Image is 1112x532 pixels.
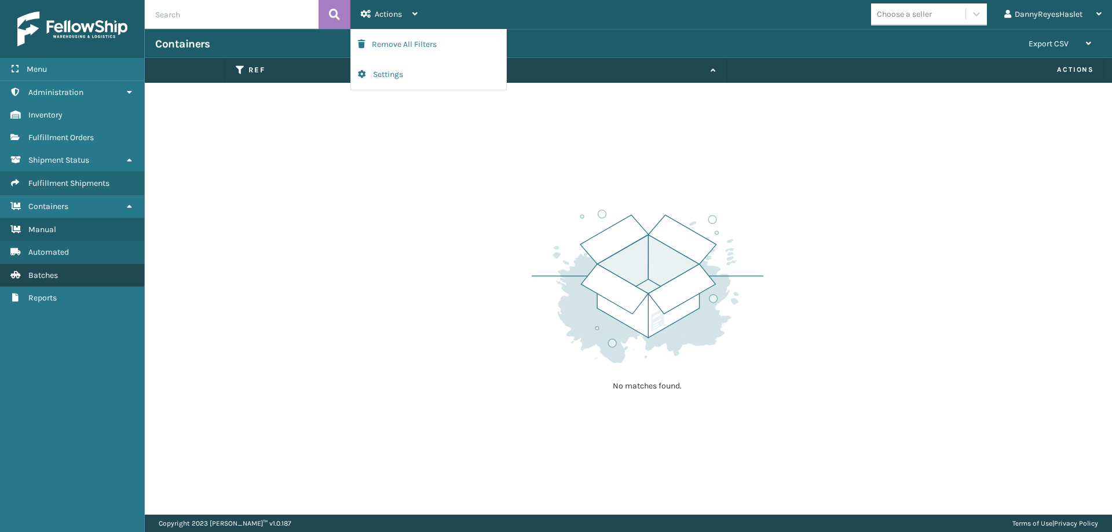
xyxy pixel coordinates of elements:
a: Privacy Policy [1054,519,1098,527]
label: Ref [248,65,705,75]
button: Remove All Filters [351,30,506,60]
span: Reports [28,293,57,303]
span: Actions [375,9,402,19]
h3: Containers [155,37,210,51]
span: Export CSV [1029,39,1069,49]
div: Choose a seller [877,8,932,20]
span: Containers [28,201,68,211]
span: Inventory [28,110,63,120]
span: Administration [28,87,83,97]
span: Menu [27,64,47,74]
p: Copyright 2023 [PERSON_NAME]™ v 1.0.187 [159,515,291,532]
div: | [1012,515,1098,532]
span: Fulfillment Orders [28,133,94,142]
img: logo [17,12,127,46]
span: Automated [28,247,69,257]
span: Batches [28,270,58,280]
span: Manual [28,225,56,234]
a: Terms of Use [1012,519,1052,527]
span: Shipment Status [28,155,89,165]
span: Fulfillment Shipments [28,178,109,188]
span: Actions [731,60,1101,79]
button: Settings [351,60,506,90]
